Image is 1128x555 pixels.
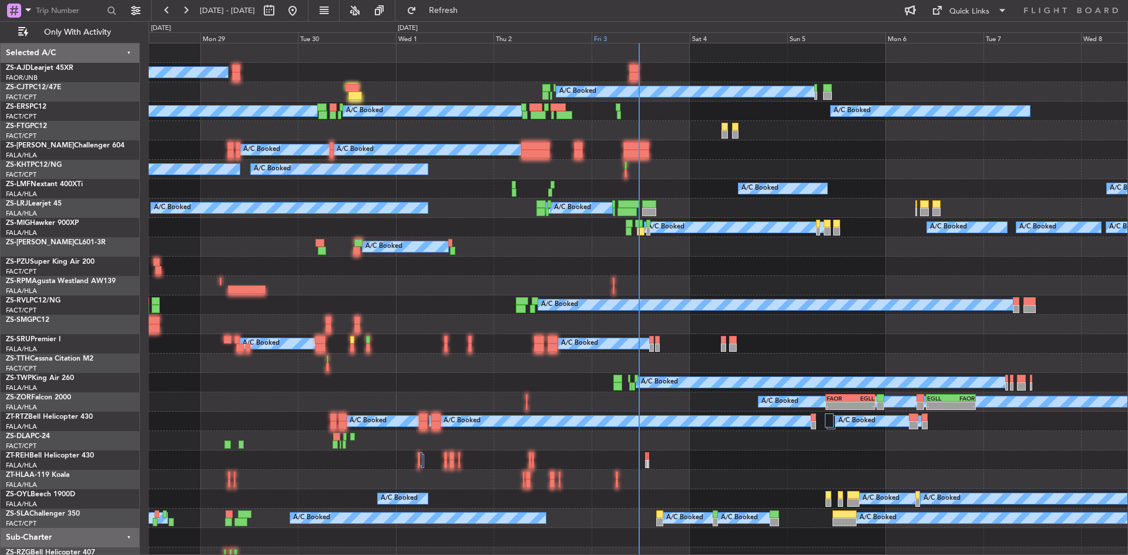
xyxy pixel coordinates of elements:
div: Quick Links [949,6,989,18]
span: ZS-TTH [6,355,30,362]
div: A/C Booked [243,141,280,159]
div: A/C Booked [559,83,596,100]
a: FACT/CPT [6,519,36,528]
a: ZS-KHTPC12/NG [6,162,62,169]
div: Tue 30 [298,32,396,43]
div: FAOR [827,395,850,402]
a: ZS-FTGPC12 [6,123,47,130]
div: Thu 2 [493,32,592,43]
div: Sun 5 [787,32,885,43]
a: FALA/HLA [6,422,37,431]
div: A/C Booked [337,141,374,159]
a: ZT-REHBell Helicopter 430 [6,452,94,459]
div: A/C Booked [444,412,481,430]
div: Sun 28 [102,32,200,43]
a: ZS-[PERSON_NAME]CL601-3R [6,239,106,246]
a: FACT/CPT [6,112,36,121]
a: FALA/HLA [6,190,37,199]
span: ZS-RPM [6,278,32,285]
a: FACT/CPT [6,267,36,276]
div: A/C Booked [860,509,897,527]
span: ZS-[PERSON_NAME] [6,142,74,149]
span: ZS-PZU [6,258,30,265]
div: A/C Booked [549,199,586,217]
div: A/C Booked [365,238,402,255]
a: FALA/HLA [6,500,37,509]
span: ZS-CJT [6,84,29,91]
a: ZS-SMGPC12 [6,317,49,324]
div: A/C Booked [641,374,678,391]
span: ZS-ZOR [6,394,31,401]
div: A/C Booked [838,412,875,430]
div: A/C Booked [761,393,798,411]
div: A/C Booked [666,509,703,527]
a: ZS-PZUSuper King Air 200 [6,258,95,265]
div: - [927,402,951,409]
div: A/C Booked [1019,218,1056,236]
span: ZS-[PERSON_NAME] [6,239,74,246]
div: A/C Booked [346,102,383,120]
a: ZS-[PERSON_NAME]Challenger 604 [6,142,125,149]
div: A/C Booked [834,102,871,120]
span: ZS-LRJ [6,200,28,207]
div: A/C Booked [721,509,758,527]
span: ZS-LMF [6,181,31,188]
div: Mon 29 [200,32,298,43]
span: ZS-SLA [6,510,29,517]
a: FALA/HLA [6,461,37,470]
span: ZS-RVL [6,297,29,304]
div: A/C Booked [381,490,418,507]
a: ZS-AJDLearjet 45XR [6,65,73,72]
div: Mon 6 [885,32,983,43]
button: Quick Links [926,1,1013,20]
div: A/C Booked [254,160,291,178]
span: ZS-FTG [6,123,30,130]
a: ZS-LMFNextant 400XTi [6,181,83,188]
div: A/C Booked [293,509,330,527]
a: FALA/HLA [6,209,37,218]
div: A/C Booked [541,296,578,314]
div: A/C Booked [350,412,387,430]
a: ZS-RPMAgusta Westland AW139 [6,278,116,285]
a: ZS-ZORFalcon 2000 [6,394,71,401]
a: ZS-DLAPC-24 [6,433,50,440]
div: [DATE] [398,23,418,33]
input: Trip Number [36,2,103,19]
a: ZS-TWPKing Air 260 [6,375,74,382]
div: A/C Booked [862,490,899,507]
span: ZT-REH [6,452,29,459]
div: EGLL [850,395,874,402]
span: ZS-SMG [6,317,32,324]
div: [DATE] [151,23,171,33]
div: EGLL [927,395,951,402]
span: ZS-DLA [6,433,31,440]
a: FALA/HLA [6,384,37,392]
a: FALA/HLA [6,287,37,295]
a: FACT/CPT [6,132,36,140]
span: ZS-TWP [6,375,32,382]
div: A/C Booked [554,199,591,217]
a: ZS-RVLPC12/NG [6,297,61,304]
span: ZT-RTZ [6,413,28,421]
span: ZS-MIG [6,220,30,227]
div: A/C Booked [561,335,598,352]
a: ZT-RTZBell Helicopter 430 [6,413,93,421]
div: - [951,402,975,409]
a: ZS-SLAChallenger 350 [6,510,80,517]
a: FACT/CPT [6,442,36,450]
a: FALA/HLA [6,403,37,412]
a: FALA/HLA [6,228,37,237]
a: ZS-SRUPremier I [6,336,61,343]
span: ZS-ERS [6,103,29,110]
span: ZS-AJD [6,65,31,72]
div: A/C Booked [924,490,961,507]
span: ZS-KHT [6,162,31,169]
div: A/C Booked [243,335,280,352]
div: Fri 3 [592,32,690,43]
div: A/C Booked [930,218,967,236]
a: FALA/HLA [6,345,37,354]
div: Sat 4 [690,32,788,43]
a: ZS-MIGHawker 900XP [6,220,79,227]
a: ZT-HLAA-119 Koala [6,472,69,479]
div: Wed 1 [396,32,494,43]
